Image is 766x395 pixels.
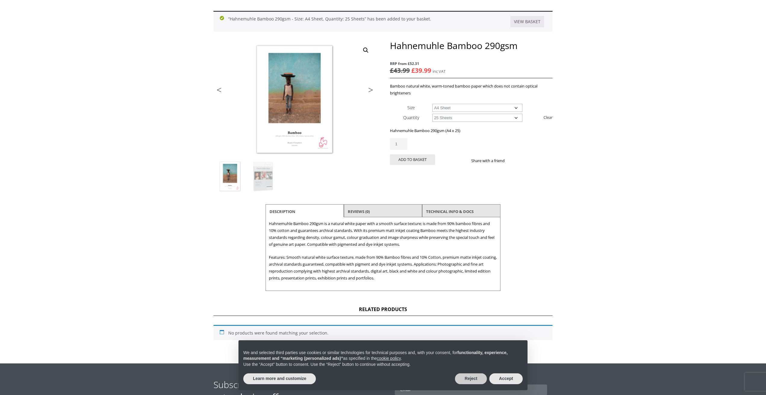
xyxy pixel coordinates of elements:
[213,11,553,32] div: “Hahnemuhle Bamboo 290gsm - Size: A4 Sheet, Quantity: 25 Sheets” has been added to your basket.
[269,206,295,217] a: Description
[390,60,553,67] span: RRP from £52.31
[348,206,370,217] a: Reviews (0)
[213,325,553,340] div: No products were found matching your selection.
[390,154,435,165] button: Add to basket
[489,373,523,384] button: Accept
[510,16,544,27] a: View basket
[543,113,553,122] a: Clear options
[526,158,531,163] img: email sharing button
[390,66,410,75] bdi: 43.99
[269,254,497,282] p: Features: Smooth natural white surface texture, made from 90% Bamboo fibres and 10% Cotton, premi...
[426,206,474,217] a: TECHNICAL INFO & DOCS
[360,45,371,56] a: View full-screen image gallery
[471,157,512,164] p: Share with a friend
[243,362,523,368] p: Use the “Accept” button to consent. Use the “Reject” button to continue without accepting.
[411,66,431,75] bdi: 39.99
[214,160,246,193] img: Hahnemuhle Bamboo 290gsm
[407,105,415,110] label: Size
[455,373,487,384] button: Reject
[390,127,553,134] p: Hahnemuhle Bamboo 290gsm (A4 x 25)
[243,350,523,362] p: We and selected third parties use cookies or similar technologies for technical purposes and, wit...
[243,350,508,361] strong: functionality, experience, measurement and “marketing (personalized ads)”
[390,40,553,51] h1: Hahnemuhle Bamboo 290gsm
[243,373,316,384] button: Learn more and customize
[403,115,419,120] label: Quantity
[234,335,532,395] div: Notice
[390,66,394,75] span: £
[519,158,524,163] img: twitter sharing button
[390,83,553,97] p: Bamboo natural white, warm-toned bamboo paper which does not contain optical brighteners
[512,158,517,163] img: facebook sharing button
[377,356,401,361] a: cookie policy
[411,66,415,75] span: £
[247,160,279,193] img: Hahnemuhle Bamboo 290gsm - Image 2
[213,306,553,316] h2: Related products
[269,220,497,248] p: Hahnemuhle Bamboo 290gsm is a natural white paper with a smooth surface texture; is made from 90%...
[390,138,407,150] input: Product quantity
